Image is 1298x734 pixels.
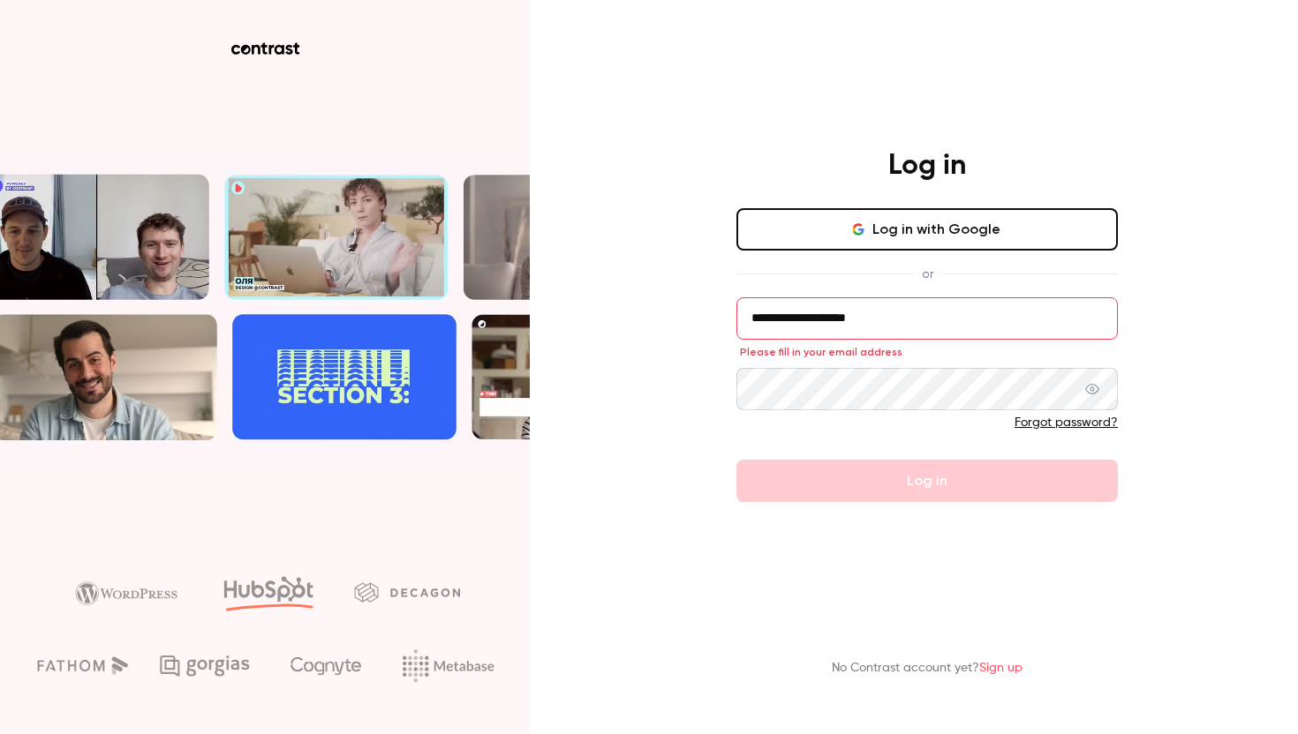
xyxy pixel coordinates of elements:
[354,582,460,602] img: decagon
[913,265,942,283] span: or
[832,659,1023,678] p: No Contrast account yet?
[979,662,1023,674] a: Sign up
[888,148,966,183] h4: Log in
[740,345,902,359] span: Please fill in your email address
[1015,416,1118,429] a: Forgot password?
[736,208,1118,251] button: Log in with Google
